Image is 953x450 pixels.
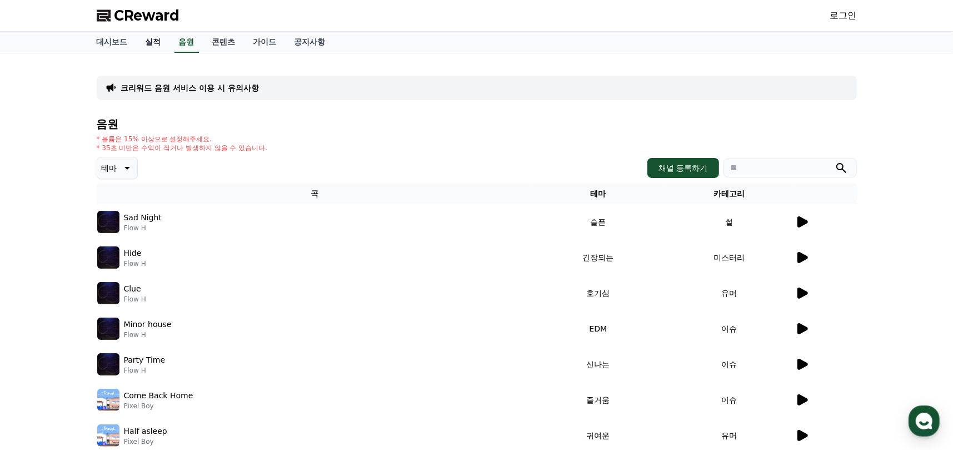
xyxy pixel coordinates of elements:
td: 이슈 [663,382,794,418]
p: Come Back Home [124,390,193,402]
th: 테마 [533,184,663,204]
td: EDM [533,311,663,347]
p: Flow H [124,295,146,304]
p: Flow H [124,366,166,375]
img: music [97,246,119,269]
a: 대화 [73,353,143,380]
img: music [97,282,119,304]
span: 설정 [172,369,185,378]
p: Flow H [124,224,162,233]
img: music [97,318,119,340]
p: Flow H [124,330,172,339]
a: 로그인 [830,9,857,22]
td: 미스터리 [663,240,794,275]
button: 테마 [97,157,138,179]
span: 대화 [102,370,115,379]
th: 곡 [97,184,533,204]
th: 카테고리 [663,184,794,204]
p: Clue [124,283,141,295]
a: 설정 [143,353,213,380]
a: 크리워드 음원 서비스 이용 시 유의사항 [121,82,259,93]
span: CReward [114,7,180,24]
a: 가이드 [245,32,286,53]
img: music [97,389,119,411]
td: 이슈 [663,347,794,382]
p: Sad Night [124,212,162,224]
p: 테마 [102,160,117,176]
a: 음원 [174,32,199,53]
td: 호기심 [533,275,663,311]
td: 썰 [663,204,794,240]
a: CReward [97,7,180,24]
button: 채널 등록하기 [647,158,719,178]
a: 공지사항 [286,32,335,53]
img: music [97,211,119,233]
td: 신나는 [533,347,663,382]
h4: 음원 [97,118,857,130]
a: 콘텐츠 [203,32,245,53]
p: Pixel Boy [124,437,167,446]
td: 유머 [663,275,794,311]
td: 즐거움 [533,382,663,418]
a: 홈 [3,353,73,380]
p: * 35초 미만은 수익이 적거나 발생하지 않을 수 있습니다. [97,144,268,152]
span: 홈 [35,369,42,378]
td: 긴장되는 [533,240,663,275]
p: Pixel Boy [124,402,193,411]
td: 슬픈 [533,204,663,240]
a: 실적 [137,32,170,53]
p: Half asleep [124,426,167,437]
a: 대시보드 [88,32,137,53]
td: 이슈 [663,311,794,347]
p: * 볼륨은 15% 이상으로 설정해주세요. [97,135,268,144]
p: Party Time [124,354,166,366]
img: music [97,353,119,375]
img: music [97,424,119,447]
p: Minor house [124,319,172,330]
p: Hide [124,248,142,259]
p: Flow H [124,259,146,268]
